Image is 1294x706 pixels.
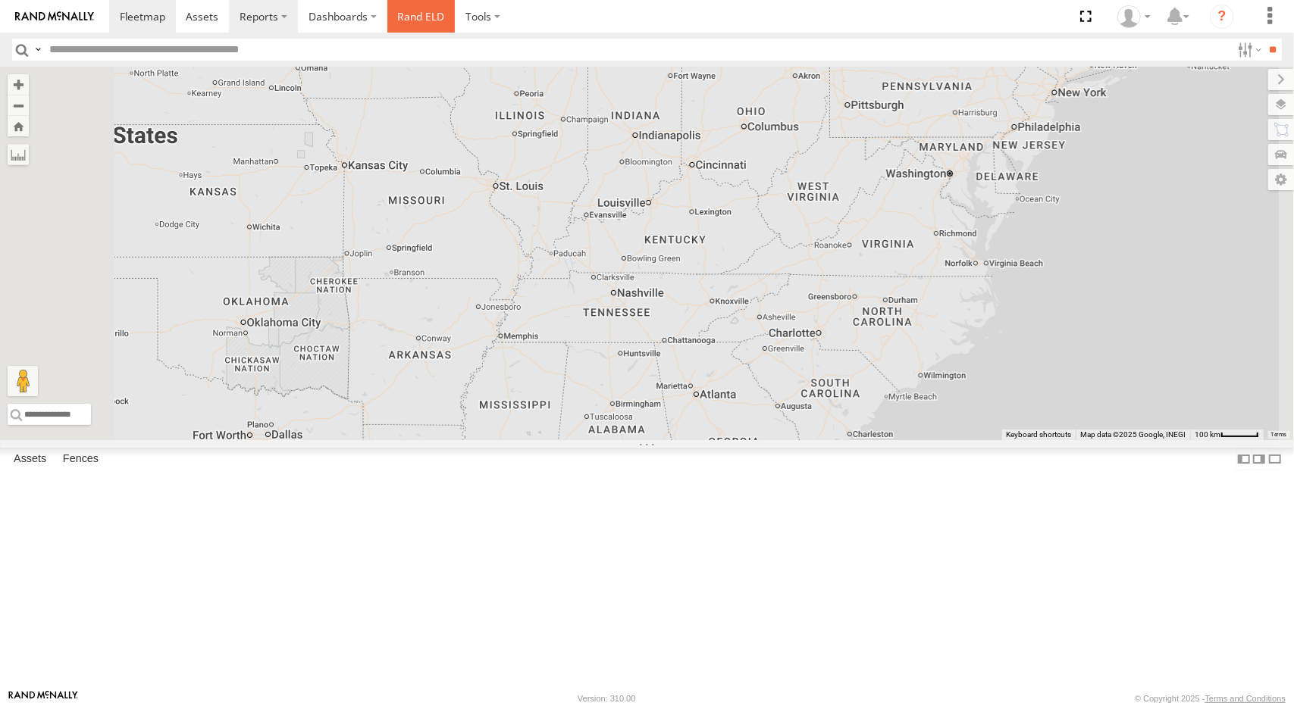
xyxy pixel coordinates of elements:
[8,366,38,396] button: Drag Pegman onto the map to open Street View
[55,448,106,470] label: Fences
[8,116,29,136] button: Zoom Home
[1271,432,1287,438] a: Terms (opens in new tab)
[1195,430,1220,439] span: 100 km
[578,694,635,703] div: Version: 310.00
[8,74,29,95] button: Zoom in
[1112,5,1156,28] div: Frederick Green
[1267,448,1283,470] label: Hide Summary Table
[1236,448,1252,470] label: Dock Summary Table to the Left
[1205,694,1286,703] a: Terms and Conditions
[32,39,44,61] label: Search Query
[1210,5,1234,29] i: ?
[1252,448,1267,470] label: Dock Summary Table to the Right
[1190,430,1264,440] button: Map Scale: 100 km per 47 pixels
[8,691,78,706] a: Visit our Website
[6,448,54,470] label: Assets
[1006,430,1071,440] button: Keyboard shortcuts
[1232,39,1264,61] label: Search Filter Options
[8,144,29,165] label: Measure
[1135,694,1286,703] div: © Copyright 2025 -
[8,95,29,116] button: Zoom out
[1080,430,1186,439] span: Map data ©2025 Google, INEGI
[1268,169,1294,190] label: Map Settings
[15,11,94,22] img: rand-logo.svg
